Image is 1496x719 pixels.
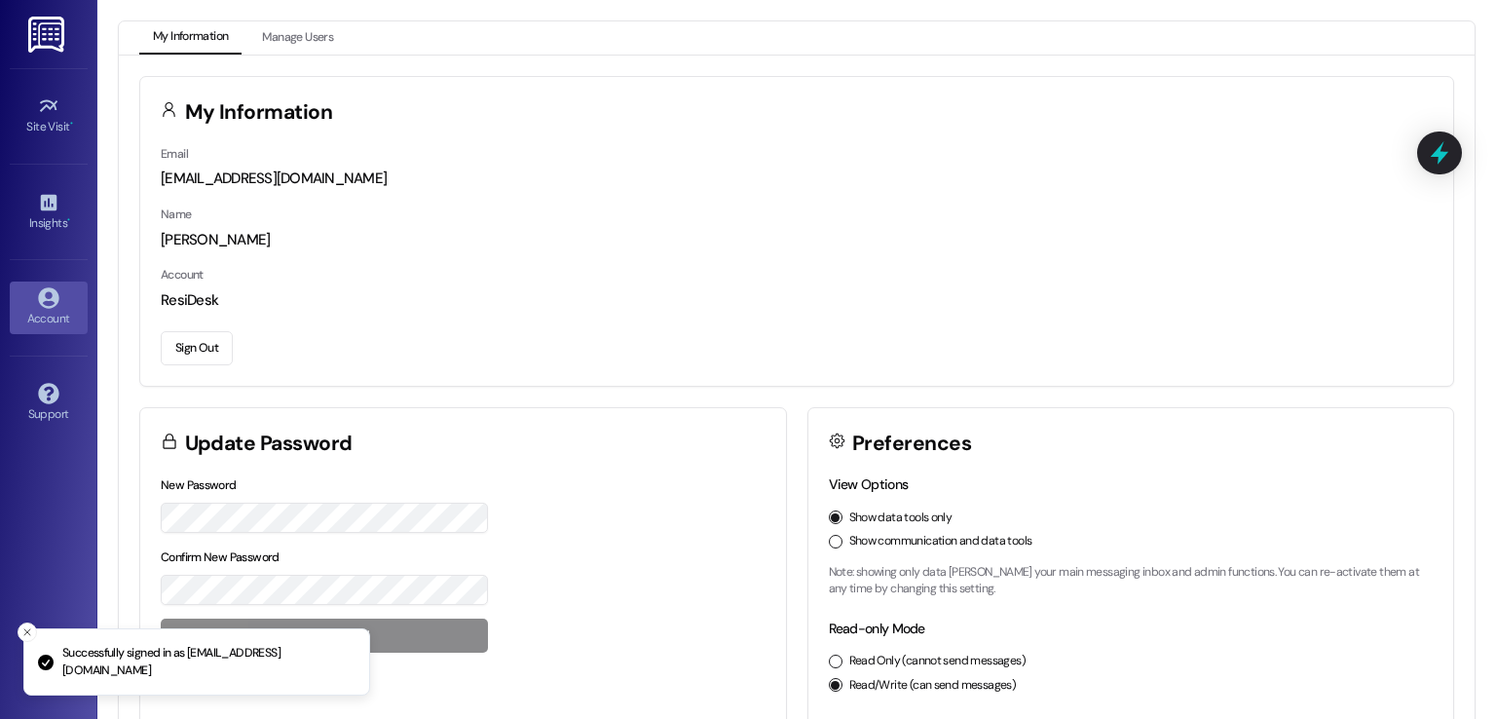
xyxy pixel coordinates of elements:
h3: My Information [185,102,333,123]
h3: Update Password [185,434,353,454]
label: Show communication and data tools [849,533,1032,550]
button: Sign Out [161,331,233,365]
label: Read/Write (can send messages) [849,677,1017,695]
p: Note: showing only data [PERSON_NAME] your main messaging inbox and admin functions. You can re-a... [829,564,1434,598]
label: Name [161,207,192,222]
label: Show data tools only [849,510,953,527]
img: ResiDesk Logo [28,17,68,53]
div: [PERSON_NAME] [161,230,1433,250]
label: Email [161,146,188,162]
label: View Options [829,475,909,493]
label: Read Only (cannot send messages) [849,653,1026,670]
span: • [67,213,70,227]
label: Confirm New Password [161,549,280,565]
a: Account [10,282,88,334]
span: • [70,117,73,131]
p: Successfully signed in as [EMAIL_ADDRESS][DOMAIN_NAME] [62,645,354,679]
div: [EMAIL_ADDRESS][DOMAIN_NAME] [161,169,1433,189]
a: Site Visit • [10,90,88,142]
div: ResiDesk [161,290,1433,311]
h3: Preferences [852,434,971,454]
button: Close toast [18,623,37,642]
label: Read-only Mode [829,620,925,637]
label: New Password [161,477,237,493]
button: Manage Users [248,21,347,55]
a: Insights • [10,186,88,239]
a: Support [10,377,88,430]
label: Account [161,267,204,283]
button: My Information [139,21,242,55]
